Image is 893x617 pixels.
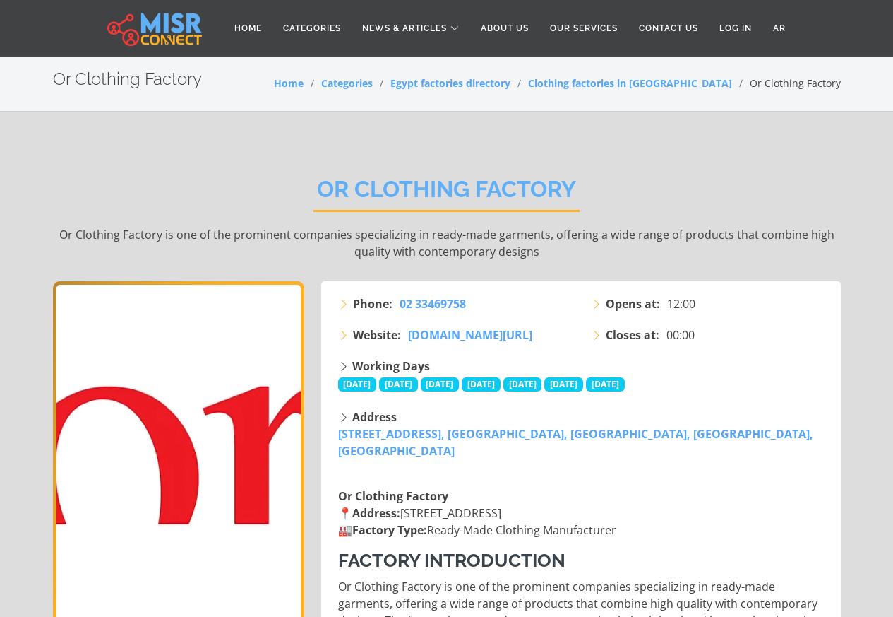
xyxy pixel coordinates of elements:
h2: Or Clothing Factory [53,69,202,90]
strong: Closes at: [606,327,659,343]
h2: Or Clothing Factory [313,176,580,212]
a: Clothing factories in [GEOGRAPHIC_DATA] [528,76,732,90]
span: [DATE] [379,377,418,392]
p: 📍 [STREET_ADDRESS] 🏭 Ready-Made Clothing Manufacturer [338,488,827,539]
a: Categories [272,15,352,42]
a: AR [762,15,796,42]
a: News & Articles [352,15,470,42]
a: Log in [709,15,762,42]
span: News & Articles [362,22,447,35]
span: [DATE] [421,377,460,392]
strong: Or Clothing Factory [338,488,448,504]
span: [DATE] [586,377,625,392]
a: Our Services [539,15,628,42]
a: Home [274,76,304,90]
a: Home [224,15,272,42]
strong: Phone: [353,295,392,312]
img: main.misr_connect [107,11,202,46]
span: 12:00 [667,295,695,312]
a: [STREET_ADDRESS], [GEOGRAPHIC_DATA], [GEOGRAPHIC_DATA], [GEOGRAPHIC_DATA], [GEOGRAPHIC_DATA] [338,426,813,459]
strong: Address [352,409,397,425]
a: Contact Us [628,15,709,42]
a: [DOMAIN_NAME][URL] [408,327,532,343]
li: Or Clothing Factory [732,76,841,90]
strong: Factory Introduction [338,550,565,571]
span: 00:00 [666,327,695,343]
span: [DATE] [338,377,377,392]
span: [DOMAIN_NAME][URL] [408,327,532,343]
a: Categories [321,76,373,90]
strong: Address: [352,505,400,521]
a: About Us [470,15,539,42]
a: 02 33469758 [400,295,466,312]
span: 02 33469758 [400,296,466,312]
span: [DATE] [544,377,583,392]
span: [DATE] [462,377,501,392]
strong: Website: [353,327,401,343]
strong: Factory Type: [352,522,427,538]
p: Or Clothing Factory is one of the prominent companies specializing in ready-made garments, offeri... [53,226,841,260]
strong: Opens at: [606,295,660,312]
span: [DATE] [503,377,542,392]
a: Egypt factories directory [390,76,510,90]
strong: Working Days [352,358,430,374]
